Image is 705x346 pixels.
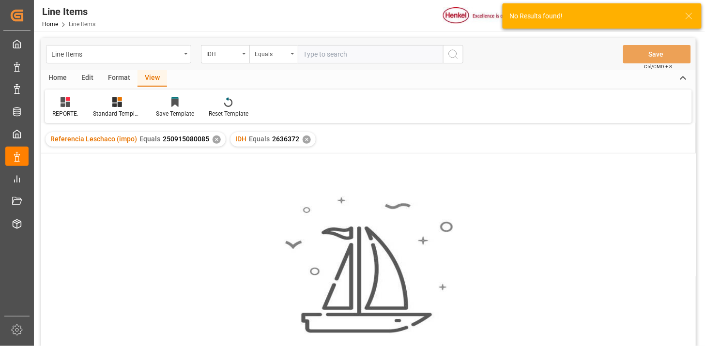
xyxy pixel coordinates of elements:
[42,21,58,28] a: Home
[443,45,463,63] button: search button
[138,70,167,87] div: View
[46,45,191,63] button: open menu
[249,45,298,63] button: open menu
[509,11,676,21] div: No Results found!
[213,135,221,144] div: ✕
[303,135,311,144] div: ✕
[623,45,691,63] button: Save
[163,135,209,143] span: 250915080085
[209,109,248,118] div: Reset Template
[298,45,443,63] input: Type to search
[139,135,160,143] span: Equals
[52,109,78,118] div: REPORTE.
[101,70,138,87] div: Format
[235,135,246,143] span: IDH
[93,109,141,118] div: Standard Templates
[255,47,288,59] div: Equals
[443,7,524,24] img: Henkel%20logo.jpg_1689854090.jpg
[206,47,239,59] div: IDH
[249,135,270,143] span: Equals
[41,70,74,87] div: Home
[201,45,249,63] button: open menu
[272,135,299,143] span: 2636372
[50,135,137,143] span: Referencia Leschaco (impo)
[644,63,673,70] span: Ctrl/CMD + S
[74,70,101,87] div: Edit
[284,196,453,334] img: smooth_sailing.jpeg
[156,109,194,118] div: Save Template
[42,4,95,19] div: Line Items
[51,47,181,60] div: Line Items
